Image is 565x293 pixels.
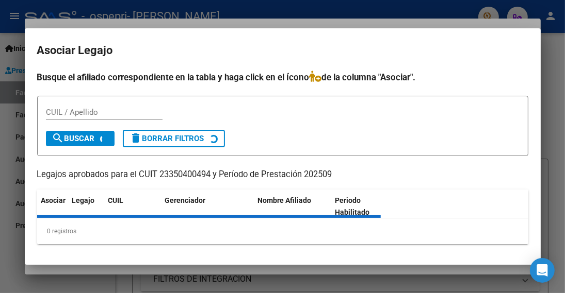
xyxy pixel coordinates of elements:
h2: Asociar Legajo [37,41,528,60]
span: Asociar [41,196,66,204]
datatable-header-cell: Legajo [68,189,104,223]
span: CUIL [108,196,124,204]
span: Periodo Habilitado [335,196,370,216]
div: 0 registros [37,218,528,244]
h4: Busque el afiliado correspondiente en la tabla y haga click en el ícono de la columna "Asociar". [37,71,528,84]
div: Open Intercom Messenger [530,258,555,283]
datatable-header-cell: Nombre Afiliado [254,189,331,223]
mat-icon: delete [130,132,142,144]
span: Buscar [52,134,95,143]
button: Buscar [46,131,115,146]
span: Gerenciador [165,196,206,204]
datatable-header-cell: Gerenciador [161,189,254,223]
mat-icon: search [52,132,64,144]
p: Legajos aprobados para el CUIT 23350400494 y Período de Prestación 202509 [37,168,528,181]
span: Nombre Afiliado [258,196,312,204]
datatable-header-cell: Asociar [37,189,68,223]
datatable-header-cell: Periodo Habilitado [331,189,401,223]
datatable-header-cell: CUIL [104,189,161,223]
span: Legajo [72,196,95,204]
button: Borrar Filtros [123,130,225,147]
span: Borrar Filtros [130,134,204,143]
